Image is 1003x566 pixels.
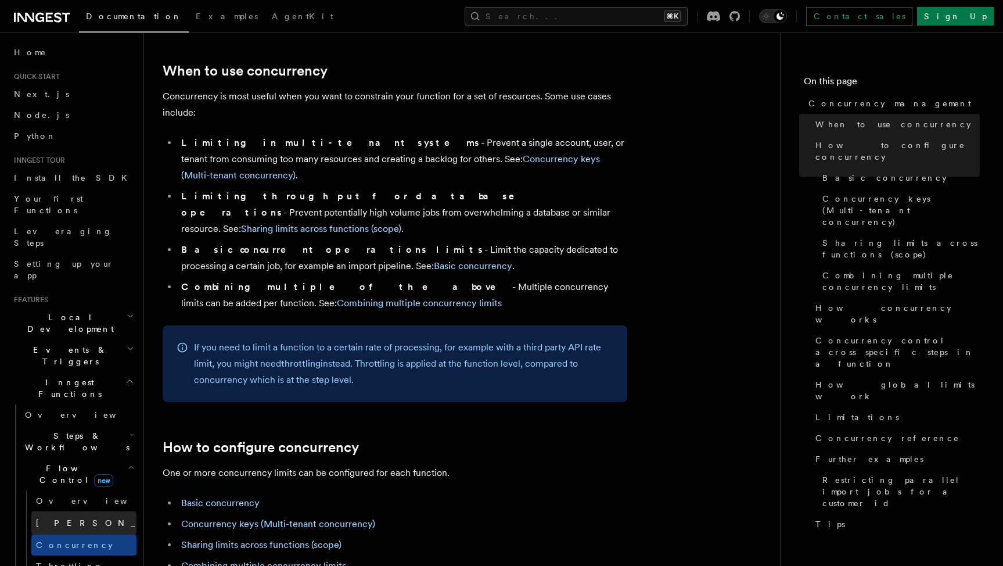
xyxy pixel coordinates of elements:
span: Basic concurrency [822,172,947,184]
a: Limitations [811,407,980,428]
a: Overview [31,490,136,511]
a: Contact sales [806,7,912,26]
a: Next.js [9,84,136,105]
a: When to use concurrency [811,114,980,135]
a: throttling [281,358,321,369]
a: Overview [20,404,136,425]
span: Python [14,131,56,141]
span: Local Development [9,311,127,335]
strong: Limiting in multi-tenant systems [181,137,481,148]
span: Tips [815,518,845,530]
span: Concurrency reference [815,432,959,444]
button: Inngest Functions [9,372,136,404]
span: Examples [196,12,258,21]
a: Examples [189,3,265,31]
li: - Prevent potentially high volume jobs from overwhelming a database or similar resource. See: . [178,188,627,237]
span: Documentation [86,12,182,21]
span: Concurrency control across specific steps in a function [815,335,980,370]
span: Further examples [815,453,923,465]
button: Steps & Workflows [20,425,136,458]
a: Python [9,126,136,146]
a: Combining multiple concurrency limits [818,265,980,298]
span: Inngest Functions [9,377,125,400]
span: Inngest tour [9,156,65,165]
a: Concurrency keys (Multi-tenant concurrency) [818,188,980,232]
span: Combining multiple concurrency limits [822,270,980,293]
a: Further examples [811,449,980,470]
li: - Prevent a single account, user, or tenant from consuming too many resources and creating a back... [178,135,627,184]
a: Concurrency reference [811,428,980,449]
p: One or more concurrency limits can be configured for each function. [163,465,627,481]
a: Home [9,42,136,63]
span: Overview [25,410,145,420]
span: Install the SDK [14,173,134,182]
span: Your first Functions [14,194,83,215]
span: Next.js [14,89,69,99]
a: [PERSON_NAME] [31,511,136,535]
span: Features [9,295,48,305]
span: Quick start [9,72,60,81]
span: Restricting parallel import jobs for a customer id [822,474,980,509]
span: How global limits work [815,379,980,402]
a: Sharing limits across functions (scope) [181,539,341,550]
span: Setting up your app [14,259,114,280]
a: Concurrency control across specific steps in a function [811,330,980,374]
a: How to configure concurrency [163,439,359,456]
a: Documentation [79,3,189,33]
a: Setting up your app [9,253,136,286]
button: Local Development [9,307,136,339]
span: [PERSON_NAME] [36,518,206,528]
a: Sharing limits across functions (scope) [241,223,401,234]
a: Concurrency management [804,93,980,114]
a: Basic concurrency [181,497,260,508]
span: Overview [36,496,156,506]
p: Concurrency is most useful when you want to constrain your function for a set of resources. Some ... [163,88,627,121]
a: Leveraging Steps [9,221,136,253]
a: Install the SDK [9,167,136,188]
span: Concurrency management [808,98,971,109]
a: Sharing limits across functions (scope) [818,232,980,265]
a: Combining multiple concurrency limits [337,298,502,309]
a: AgentKit [265,3,340,31]
p: If you need to limit a function to a certain rate of processing, for example with a third party A... [194,339,613,388]
a: Concurrency [31,535,136,556]
kbd: ⌘K [664,10,681,22]
a: When to use concurrency [163,63,328,79]
span: Steps & Workflows [20,430,130,453]
a: Your first Functions [9,188,136,221]
span: Concurrency [36,540,113,550]
a: Basic concurrency [434,260,512,271]
span: How concurrency works [815,302,980,325]
a: Node.js [9,105,136,126]
button: Events & Triggers [9,339,136,372]
span: Leveraging Steps [14,227,112,248]
a: How to configure concurrency [811,135,980,167]
span: Limitations [815,411,899,423]
a: Sign Up [917,7,994,26]
h4: On this page [804,74,980,93]
a: Basic concurrency [818,167,980,188]
span: When to use concurrency [815,119,971,130]
strong: Basic concurrent operations limits [181,244,484,255]
strong: Limiting throughput for database operations [181,191,531,218]
span: How to configure concurrency [815,139,980,163]
a: Concurrency keys (Multi-tenant concurrency) [181,518,375,529]
span: Events & Triggers [9,344,127,367]
span: Node.js [14,110,69,120]
li: - Multiple concurrency limits can be added per function. See: [178,279,627,311]
span: AgentKit [272,12,333,21]
a: Restricting parallel import jobs for a customer id [818,470,980,514]
a: How global limits work [811,374,980,407]
span: Flow Control [20,463,128,486]
li: - Limit the capacity dedicated to processing a certain job, for example an import pipeline. See: . [178,242,627,274]
button: Toggle dark mode [759,9,787,23]
span: Concurrency keys (Multi-tenant concurrency) [822,193,980,228]
span: new [94,474,113,487]
span: Sharing limits across functions (scope) [822,237,980,260]
span: Home [14,46,46,58]
a: How concurrency works [811,298,980,330]
button: Flow Controlnew [20,458,136,490]
button: Search...⌘K [465,7,688,26]
strong: Combining multiple of the above [181,281,512,292]
a: Tips [811,514,980,535]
